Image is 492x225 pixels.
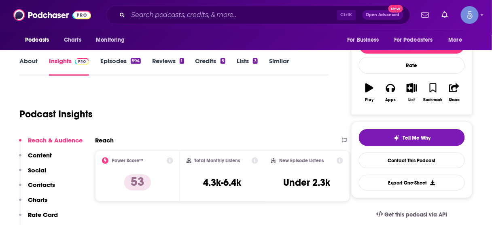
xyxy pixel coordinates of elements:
[49,57,89,76] a: InsightsPodchaser Pro
[461,6,479,24] img: User Profile
[28,196,47,204] p: Charts
[403,135,431,141] span: Tell Me Why
[385,211,447,218] span: Get this podcast via API
[279,158,324,163] h2: New Episode Listens
[19,181,55,196] button: Contacts
[401,78,422,107] button: List
[19,196,47,211] button: Charts
[28,166,46,174] p: Social
[28,211,58,219] p: Rate Card
[380,78,401,107] button: Apps
[359,78,380,107] button: Play
[359,153,465,168] a: Contact This Podcast
[221,58,225,64] div: 5
[28,181,55,189] p: Contacts
[237,57,258,76] a: Lists3
[96,34,125,46] span: Monitoring
[337,10,356,20] span: Ctrl K
[363,10,403,20] button: Open AdvancedNew
[341,32,389,48] button: open menu
[461,6,479,24] span: Logged in as Spiral5-G1
[112,158,143,163] h2: Power Score™
[19,166,46,181] button: Social
[13,7,91,23] img: Podchaser - Follow, Share and Rate Podcasts
[28,151,52,159] p: Content
[59,32,86,48] a: Charts
[124,174,151,191] p: 53
[424,98,443,102] div: Bookmark
[389,32,445,48] button: open menu
[180,58,184,64] div: 1
[443,32,473,48] button: open menu
[269,57,289,76] a: Similar
[253,58,258,64] div: 3
[366,13,400,17] span: Open Advanced
[19,136,83,151] button: Reach & Audience
[386,98,396,102] div: Apps
[64,34,81,46] span: Charts
[75,58,89,65] img: Podchaser Pro
[19,108,93,120] h1: Podcast Insights
[100,57,141,76] a: Episodes594
[394,34,433,46] span: For Podcasters
[418,8,432,22] a: Show notifications dropdown
[284,176,331,189] h3: Under 2.3k
[370,205,454,225] a: Get this podcast via API
[461,6,479,24] button: Show profile menu
[365,98,374,102] div: Play
[25,34,49,46] span: Podcasts
[359,129,465,146] button: tell me why sparkleTell Me Why
[19,32,59,48] button: open menu
[449,98,460,102] div: Share
[195,57,225,76] a: Credits5
[95,136,114,144] h2: Reach
[128,8,337,21] input: Search podcasts, credits, & more...
[359,57,465,74] div: Rate
[19,151,52,166] button: Content
[439,8,451,22] a: Show notifications dropdown
[359,175,465,191] button: Export One-Sheet
[388,5,403,13] span: New
[90,32,135,48] button: open menu
[347,34,379,46] span: For Business
[409,98,415,102] div: List
[19,57,38,76] a: About
[28,136,83,144] p: Reach & Audience
[152,57,184,76] a: Reviews1
[195,158,240,163] h2: Total Monthly Listens
[422,78,443,107] button: Bookmark
[393,135,400,141] img: tell me why sparkle
[131,58,141,64] div: 594
[444,78,465,107] button: Share
[203,176,241,189] h3: 4.3k-6.4k
[449,34,462,46] span: More
[106,6,410,24] div: Search podcasts, credits, & more...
